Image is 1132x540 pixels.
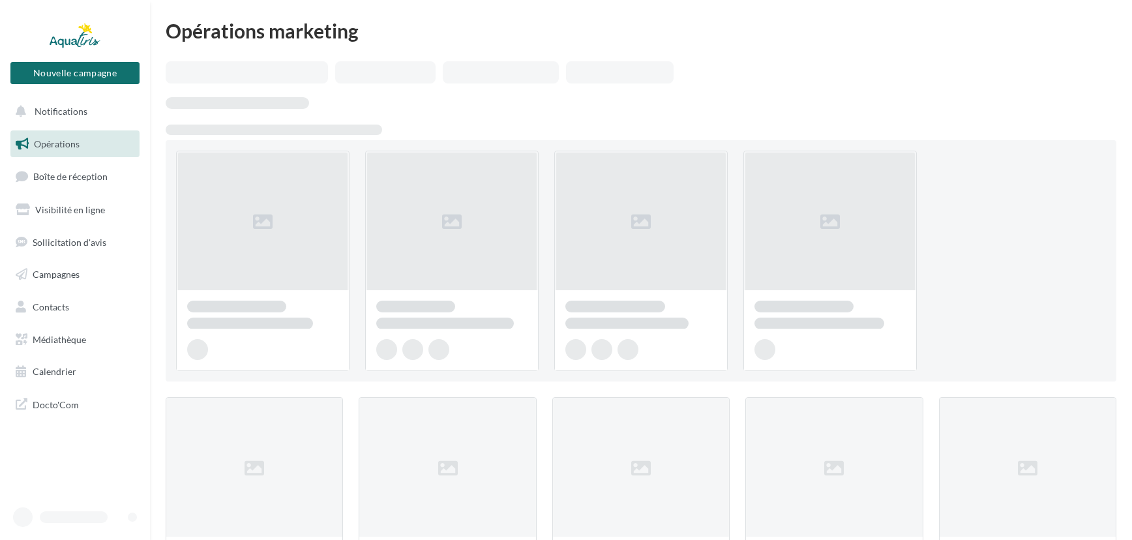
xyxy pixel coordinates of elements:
span: Sollicitation d'avis [33,236,106,247]
span: Campagnes [33,269,80,280]
a: Calendrier [8,358,142,385]
span: Médiathèque [33,334,86,345]
a: Médiathèque [8,326,142,353]
a: Boîte de réception [8,162,142,190]
span: Opérations [34,138,80,149]
a: Contacts [8,293,142,321]
button: Nouvelle campagne [10,62,140,84]
button: Notifications [8,98,137,125]
a: Docto'Com [8,391,142,418]
div: Opérations marketing [166,21,1116,40]
span: Calendrier [33,366,76,377]
a: Opérations [8,130,142,158]
span: Notifications [35,106,87,117]
span: Docto'Com [33,396,79,413]
span: Contacts [33,301,69,312]
span: Visibilité en ligne [35,204,105,215]
a: Sollicitation d'avis [8,229,142,256]
span: Boîte de réception [33,171,108,182]
a: Campagnes [8,261,142,288]
a: Visibilité en ligne [8,196,142,224]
